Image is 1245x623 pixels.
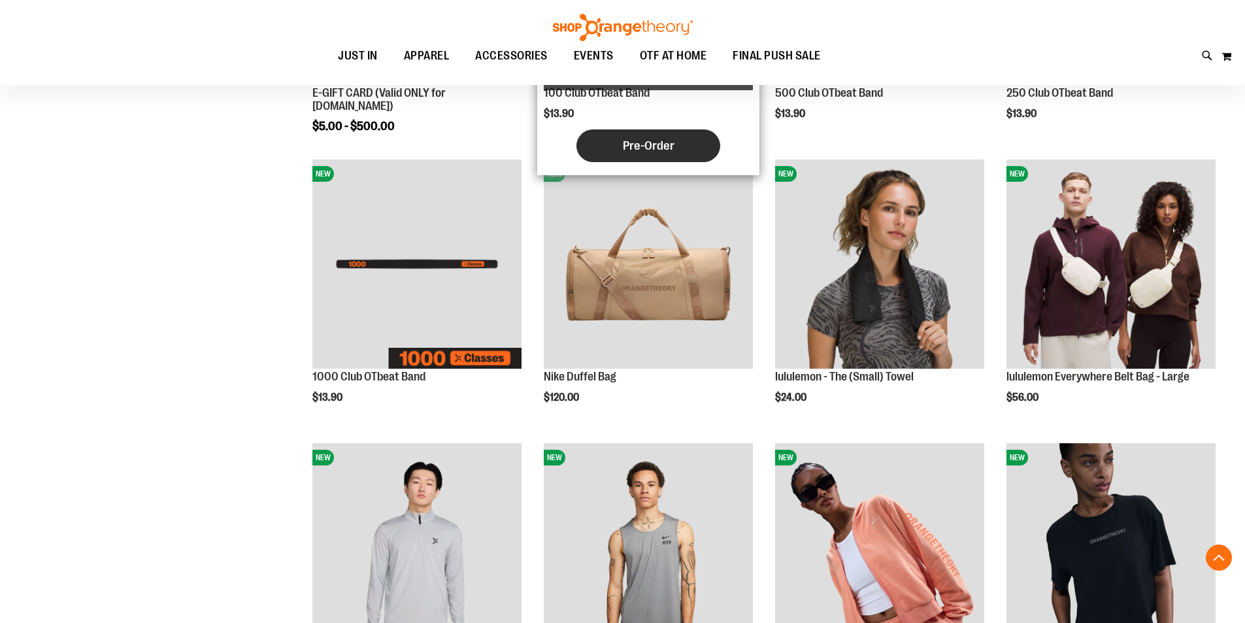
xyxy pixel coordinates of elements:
span: $13.90 [312,392,344,403]
span: NEW [312,166,334,182]
img: Nike Duffel Bag [544,160,753,369]
a: lululemon - The (Small) Towel [775,370,914,383]
span: NEW [1006,166,1028,182]
span: $13.90 [775,108,807,120]
span: $5.00 - $500.00 [312,120,395,133]
a: JUST IN [325,41,391,71]
span: NEW [775,450,797,465]
a: FINAL PUSH SALE [720,41,834,71]
span: $13.90 [544,108,576,120]
span: $56.00 [1006,392,1040,403]
span: NEW [544,450,565,465]
span: JUST IN [338,41,378,71]
a: lululemon Everywhere Belt Bag - LargeNEW [1006,160,1216,371]
a: 500 Club OTbeat Band [775,86,883,99]
a: Nike Duffel Bag [544,370,616,383]
button: Back To Top [1206,545,1232,571]
span: $120.00 [544,392,581,403]
a: 250 Club OTbeat Band [1006,86,1113,99]
span: EVENTS [574,41,614,71]
a: E-GIFT CARD (Valid ONLY for [DOMAIN_NAME]) [312,86,446,112]
span: NEW [1006,450,1028,465]
a: 1000 Club OTbeat Band [312,370,425,383]
a: 100 Club OTbeat Band [544,86,650,99]
div: product [306,153,528,430]
span: APPAREL [404,41,450,71]
a: Nike Duffel BagNEW [544,160,753,371]
span: FINAL PUSH SALE [733,41,821,71]
span: NEW [775,166,797,182]
div: product [769,153,991,437]
a: APPAREL [391,41,463,71]
div: product [537,153,759,437]
a: lululemon Everywhere Belt Bag - Large [1006,370,1189,383]
a: Image of 1000 Club OTbeat BandNEW [312,160,522,371]
img: lululemon - The (Small) Towel [775,160,984,369]
a: lululemon - The (Small) TowelNEW [775,160,984,371]
img: lululemon Everywhere Belt Bag - Large [1006,160,1216,369]
a: ACCESSORIES [462,41,561,71]
span: ACCESSORIES [475,41,548,71]
span: OTF AT HOME [640,41,707,71]
img: Image of 1000 Club OTbeat Band [312,160,522,369]
span: $13.90 [1006,108,1038,120]
span: $24.00 [775,392,808,403]
span: Pre-Order [623,139,674,153]
button: Pre-Order [576,129,720,162]
div: product [1000,153,1222,437]
a: OTF AT HOME [627,41,720,71]
span: NEW [312,450,334,465]
img: Shop Orangetheory [551,14,695,41]
a: EVENTS [561,41,627,71]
